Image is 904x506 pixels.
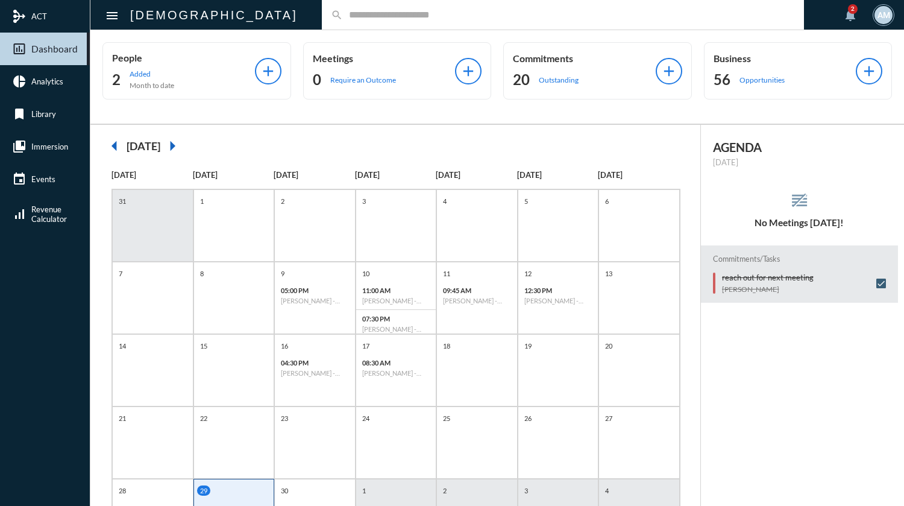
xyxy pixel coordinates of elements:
[440,196,450,206] p: 4
[521,413,535,423] p: 26
[130,5,298,25] h2: [DEMOGRAPHIC_DATA]
[12,107,27,121] mat-icon: bookmark
[278,413,291,423] p: 23
[12,207,27,221] mat-icon: signal_cellular_alt
[116,196,129,206] p: 31
[31,109,56,119] span: Library
[278,196,287,206] p: 2
[100,3,124,27] button: Toggle sidenav
[539,75,579,84] p: Outstanding
[31,142,68,151] span: Immersion
[278,341,291,351] p: 16
[440,485,450,496] p: 2
[874,6,893,24] div: AM
[281,359,349,367] p: 04:30 PM
[789,191,809,210] mat-icon: reorder
[602,268,615,279] p: 13
[331,9,343,21] mat-icon: search
[355,170,436,180] p: [DATE]
[602,413,615,423] p: 27
[602,341,615,351] p: 20
[359,268,372,279] p: 10
[602,196,612,206] p: 6
[362,315,430,323] p: 07:30 PM
[362,359,430,367] p: 08:30 AM
[714,70,730,89] h2: 56
[31,174,55,184] span: Events
[661,63,677,80] mat-icon: add
[260,63,277,80] mat-icon: add
[524,286,592,294] p: 12:30 PM
[197,341,210,351] p: 15
[460,63,477,80] mat-icon: add
[843,8,858,22] mat-icon: notifications
[521,268,535,279] p: 12
[31,204,67,224] span: Revenue Calculator
[739,75,785,84] p: Opportunities
[197,268,207,279] p: 8
[31,43,78,54] span: Dashboard
[359,413,372,423] p: 24
[513,70,530,89] h2: 20
[362,286,430,294] p: 11:00 AM
[197,196,207,206] p: 1
[713,255,887,264] h2: Commitments/Tasks
[102,134,127,158] mat-icon: arrow_left
[701,217,899,228] h5: No Meetings [DATE]!
[31,77,63,86] span: Analytics
[12,42,27,56] mat-icon: insert_chart_outlined
[278,485,291,496] p: 30
[111,170,193,180] p: [DATE]
[160,134,184,158] mat-icon: arrow_right
[517,170,598,180] p: [DATE]
[31,11,47,21] span: ACT
[359,485,369,496] p: 1
[281,369,349,377] h6: [PERSON_NAME] - Philosophy I
[521,341,535,351] p: 19
[12,172,27,186] mat-icon: event
[313,70,321,89] h2: 0
[12,139,27,154] mat-icon: collections_bookmark
[861,63,877,80] mat-icon: add
[521,196,531,206] p: 5
[330,75,396,84] p: Require an Outcome
[193,170,274,180] p: [DATE]
[112,70,121,89] h2: 2
[197,485,210,496] p: 29
[524,297,592,305] h6: [PERSON_NAME] - Investment
[278,268,287,279] p: 9
[281,297,349,305] h6: [PERSON_NAME] - Fulfillment
[436,170,517,180] p: [DATE]
[362,297,430,305] h6: [PERSON_NAME] - Review
[112,52,255,63] p: People
[598,170,679,180] p: [DATE]
[197,413,210,423] p: 22
[362,325,430,333] h6: [PERSON_NAME] - Review
[848,4,858,14] div: 2
[713,157,887,167] p: [DATE]
[116,413,129,423] p: 21
[440,341,453,351] p: 18
[116,485,129,496] p: 28
[521,485,531,496] p: 3
[443,286,511,294] p: 09:45 AM
[274,170,355,180] p: [DATE]
[359,341,372,351] p: 17
[713,140,887,154] h2: AGENDA
[722,273,814,282] p: reach out for next meeting
[722,285,814,294] p: [PERSON_NAME]
[12,9,27,24] mat-icon: mediation
[130,81,174,90] p: Month to date
[359,196,369,206] p: 3
[105,8,119,23] mat-icon: Side nav toggle icon
[116,341,129,351] p: 14
[116,268,125,279] p: 7
[130,69,174,78] p: Added
[127,139,160,153] h2: [DATE]
[440,268,453,279] p: 11
[281,286,349,294] p: 05:00 PM
[440,413,453,423] p: 25
[513,52,656,64] p: Commitments
[602,485,612,496] p: 4
[12,74,27,89] mat-icon: pie_chart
